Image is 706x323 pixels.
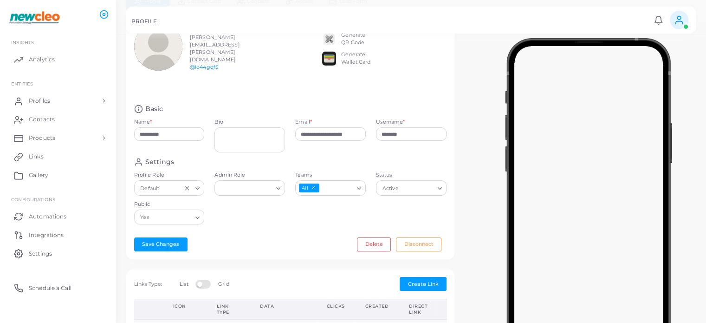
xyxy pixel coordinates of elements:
[139,184,161,193] span: Default
[299,184,319,192] span: All
[320,183,354,193] input: Search for option
[29,231,64,239] span: Integrations
[365,303,389,310] div: Created
[357,237,391,251] button: Delete
[29,284,71,292] span: Schedule a Call
[173,303,196,310] div: Icon
[11,40,34,45] span: INSIGHTS
[396,237,441,251] button: Disconnect
[29,212,66,221] span: Automations
[134,237,188,251] button: Save Changes
[29,115,55,124] span: Contacts
[134,180,205,195] div: Search for option
[134,281,162,287] span: Links Type:
[408,281,439,287] span: Create Link
[7,278,109,297] a: Schedule a Call
[260,303,306,310] div: Data
[29,97,50,105] span: Profiles
[327,303,345,310] div: Clicks
[310,185,317,191] button: Deselect All
[341,51,370,66] div: Generate Wallet Card
[7,147,109,166] a: Links
[214,171,285,179] label: Admin Role
[7,129,109,147] a: Products
[29,250,52,258] span: Settings
[162,183,182,193] input: Search for option
[145,158,174,166] h4: Settings
[11,81,33,86] span: ENTITIES
[376,180,447,195] div: Search for option
[29,55,55,64] span: Analytics
[180,281,188,288] label: List
[214,119,285,126] label: Bio
[8,9,60,26] img: logo
[295,171,366,179] label: Teams
[145,105,163,113] h4: Basic
[190,34,240,63] span: [PERSON_NAME][EMAIL_ADDRESS][PERSON_NAME][DOMAIN_NAME]
[219,183,272,193] input: Search for option
[322,52,336,66] img: apple-wallet.png
[7,244,109,263] a: Settings
[134,201,205,208] label: Public
[134,210,205,224] div: Search for option
[134,119,152,126] label: Name
[7,207,109,225] a: Automations
[218,281,229,288] label: Grid
[151,212,192,222] input: Search for option
[381,184,400,193] span: Active
[376,171,447,179] label: Status
[134,299,163,320] th: Action
[7,225,109,244] a: Integrations
[7,110,109,129] a: Contacts
[376,119,405,126] label: Username
[7,50,109,69] a: Analytics
[409,303,427,316] div: Direct Link
[190,64,218,70] a: @io44gqf5
[134,171,205,179] label: Profile Role
[139,212,150,222] span: Yes
[214,180,285,195] div: Search for option
[29,152,44,161] span: Links
[131,18,157,25] h5: PROFILE
[295,119,312,126] label: Email
[400,277,447,291] button: Create Link
[217,303,240,316] div: Link Type
[29,134,55,142] span: Products
[7,166,109,185] a: Gallery
[295,180,366,195] div: Search for option
[11,197,55,202] span: Configurations
[7,92,109,110] a: Profiles
[184,185,190,192] button: Clear Selected
[401,183,434,193] input: Search for option
[29,171,48,179] span: Gallery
